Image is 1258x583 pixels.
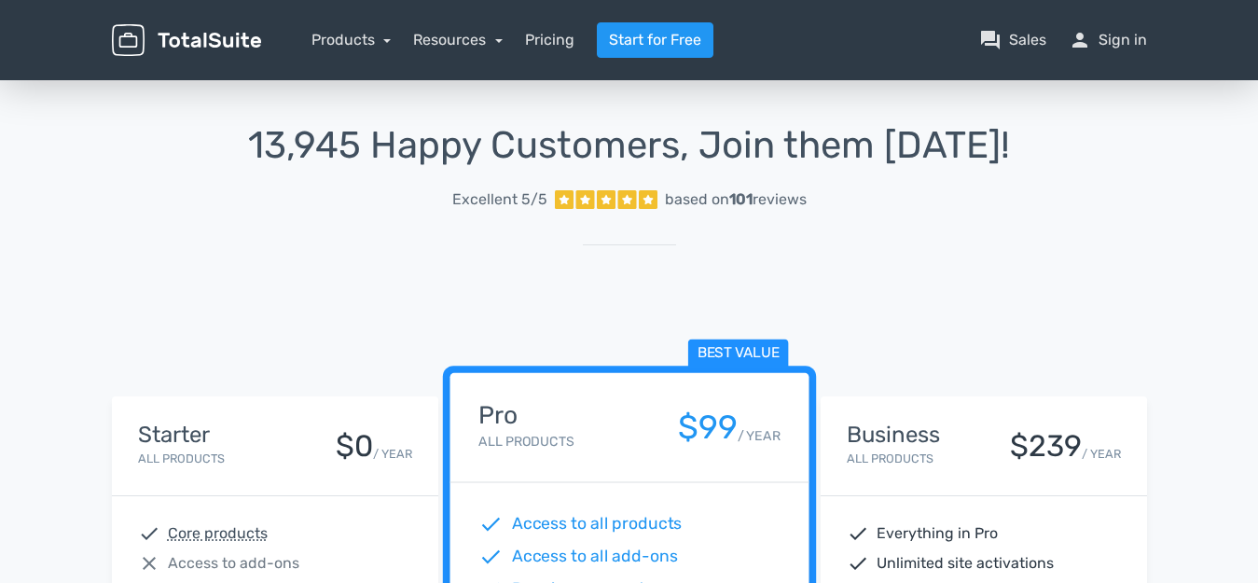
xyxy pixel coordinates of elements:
[373,445,412,463] small: / YEAR
[478,402,574,429] h4: Pro
[168,552,299,575] span: Access to add-ons
[847,522,869,545] span: check
[1069,29,1091,51] span: person
[511,512,682,536] span: Access to all products
[138,451,225,465] small: All Products
[847,451,933,465] small: All Products
[1010,430,1082,463] div: $239
[478,512,503,536] span: check
[847,423,940,447] h4: Business
[478,545,503,569] span: check
[847,552,869,575] span: check
[687,340,788,368] span: Best value
[677,409,737,446] div: $99
[979,29,1046,51] a: question_answerSales
[1069,29,1147,51] a: personSign in
[112,24,261,57] img: TotalSuite for WordPress
[1082,445,1121,463] small: / YEAR
[138,522,160,545] span: check
[665,188,807,211] div: based on reviews
[729,190,753,208] strong: 101
[737,426,780,446] small: / YEAR
[478,434,574,450] small: All Products
[112,181,1147,218] a: Excellent 5/5 based on101reviews
[877,522,998,545] span: Everything in Pro
[112,125,1147,166] h1: 13,945 Happy Customers, Join them [DATE]!
[452,188,547,211] span: Excellent 5/5
[311,31,392,49] a: Products
[168,522,268,545] abbr: Core products
[525,29,574,51] a: Pricing
[979,29,1002,51] span: question_answer
[138,423,225,447] h4: Starter
[336,430,373,463] div: $0
[877,552,1054,575] span: Unlimited site activations
[511,545,677,569] span: Access to all add-ons
[413,31,503,49] a: Resources
[138,552,160,575] span: close
[597,22,713,58] a: Start for Free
